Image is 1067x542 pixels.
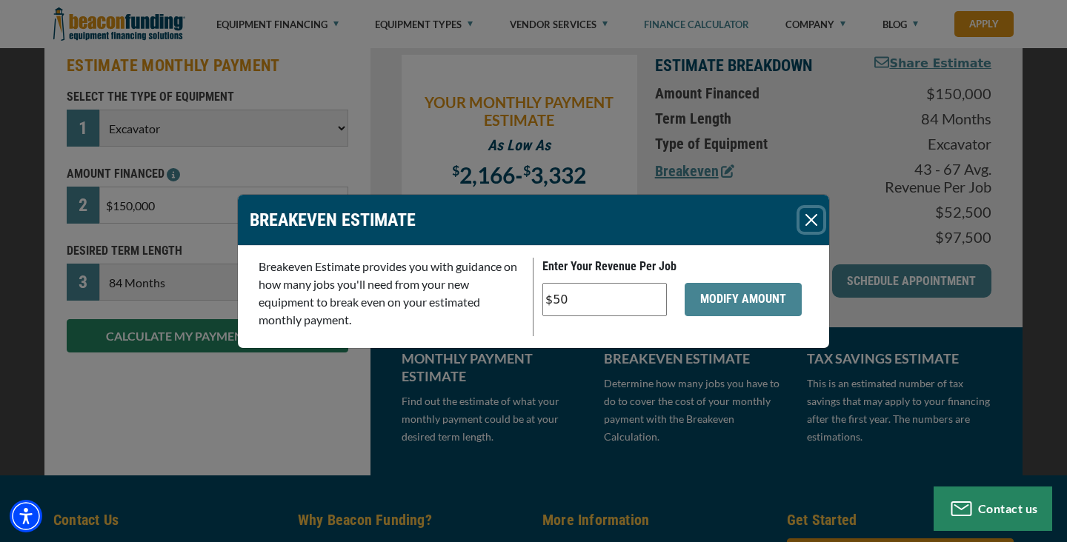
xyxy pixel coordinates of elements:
[259,258,524,329] p: Breakeven Estimate provides you with guidance on how many jobs you'll need from your new equipmen...
[250,207,416,233] p: BREAKEVEN ESTIMATE
[542,258,677,275] label: Enter Your Revenue Per Job
[934,486,1052,531] button: Contact us
[978,501,1038,515] span: Contact us
[10,500,42,532] div: Accessibility Menu
[685,283,802,316] button: MODIFY AMOUNT
[800,208,823,232] button: Close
